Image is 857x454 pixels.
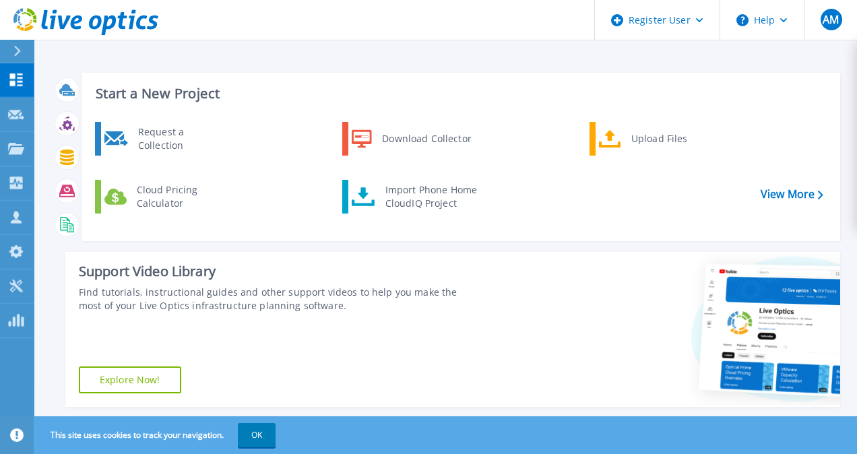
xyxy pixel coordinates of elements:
[131,125,230,152] div: Request a Collection
[96,86,823,101] h3: Start a New Project
[79,286,482,313] div: Find tutorials, instructional guides and other support videos to help you make the most of your L...
[761,188,823,201] a: View More
[37,423,276,447] span: This site uses cookies to track your navigation.
[625,125,724,152] div: Upload Files
[342,122,480,156] a: Download Collector
[95,122,233,156] a: Request a Collection
[590,122,728,156] a: Upload Files
[130,183,230,210] div: Cloud Pricing Calculator
[79,263,482,280] div: Support Video Library
[375,125,477,152] div: Download Collector
[79,366,181,393] a: Explore Now!
[379,183,484,210] div: Import Phone Home CloudIQ Project
[95,180,233,214] a: Cloud Pricing Calculator
[823,14,839,25] span: AM
[238,423,276,447] button: OK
